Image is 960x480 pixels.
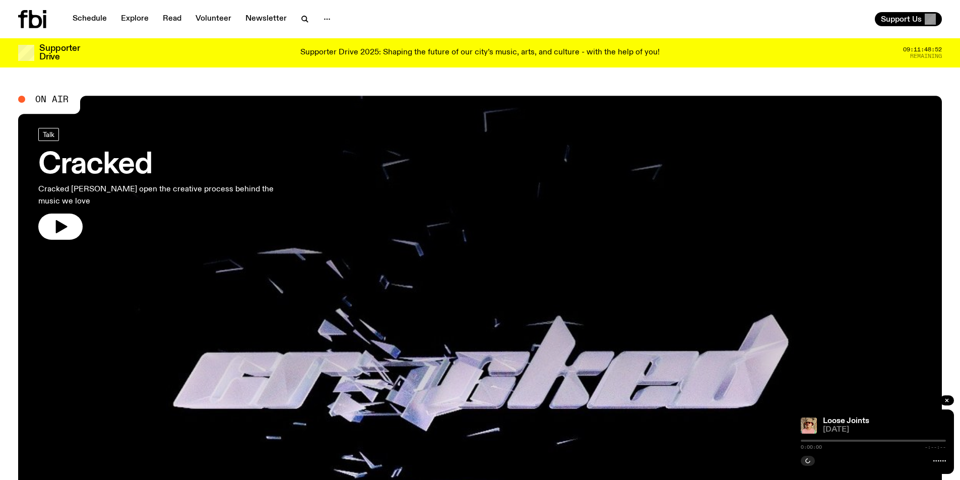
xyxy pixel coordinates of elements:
[823,426,946,434] span: [DATE]
[881,15,922,24] span: Support Us
[910,53,942,59] span: Remaining
[43,130,54,138] span: Talk
[38,151,296,179] h3: Cracked
[823,417,869,425] a: Loose Joints
[115,12,155,26] a: Explore
[157,12,187,26] a: Read
[903,47,942,52] span: 09:11:48:52
[67,12,113,26] a: Schedule
[925,445,946,450] span: -:--:--
[801,445,822,450] span: 0:00:00
[39,44,80,61] h3: Supporter Drive
[35,95,69,104] span: On Air
[801,418,817,434] img: Tyson stands in front of a paperbark tree wearing orange sunglasses, a suede bucket hat and a pin...
[875,12,942,26] button: Support Us
[38,128,296,240] a: CrackedCracked [PERSON_NAME] open the creative process behind the music we love
[38,183,296,208] p: Cracked [PERSON_NAME] open the creative process behind the music we love
[189,12,237,26] a: Volunteer
[239,12,293,26] a: Newsletter
[38,128,59,141] a: Talk
[300,48,660,57] p: Supporter Drive 2025: Shaping the future of our city’s music, arts, and culture - with the help o...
